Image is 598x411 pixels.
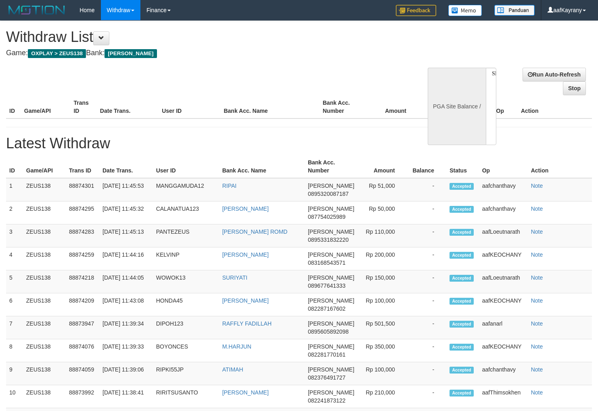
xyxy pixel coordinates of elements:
td: 88874059 [66,362,99,385]
td: 88873992 [66,385,99,408]
span: 082376491727 [308,374,345,381]
td: MANGGAMUDA12 [153,178,219,201]
th: Amount [369,95,418,118]
td: HONDA45 [153,293,219,316]
a: [PERSON_NAME] ROMD [222,228,288,235]
span: [PERSON_NAME] [308,297,354,304]
th: Op [493,95,518,118]
th: Balance [418,95,464,118]
td: 7 [6,316,23,339]
span: Accepted [450,275,474,282]
td: BOYONCES [153,339,219,362]
span: 082241873122 [308,397,345,404]
a: Note [531,228,543,235]
td: aafchanthavy [479,201,528,224]
th: Op [479,155,528,178]
td: 6 [6,293,23,316]
td: [DATE] 11:44:05 [99,270,153,293]
img: MOTION_logo.png [6,4,67,16]
th: Game/API [21,95,71,118]
a: Stop [563,81,586,95]
td: Rp 100,000 [361,362,407,385]
td: [DATE] 11:45:13 [99,224,153,247]
td: RIRITSUSANTO [153,385,219,408]
td: aafKEOCHANY [479,339,528,362]
td: - [407,385,446,408]
span: [PERSON_NAME] [308,251,354,258]
td: PANTEZEUS [153,224,219,247]
td: aafLoeutnarath [479,224,528,247]
td: [DATE] 11:39:33 [99,339,153,362]
td: 2 [6,201,23,224]
td: ZEUS138 [23,362,66,385]
span: 0895331832220 [308,237,349,243]
a: Note [531,366,543,373]
td: [DATE] 11:43:08 [99,293,153,316]
td: aafLoeutnarath [479,270,528,293]
a: RIPAI [222,183,237,189]
span: 0895605892098 [308,328,349,335]
td: 88874209 [66,293,99,316]
td: aafchanthavy [479,178,528,201]
td: [DATE] 11:39:06 [99,362,153,385]
td: Rp 110,000 [361,224,407,247]
th: Balance [407,155,446,178]
th: User ID [153,155,219,178]
td: 88874218 [66,270,99,293]
th: Bank Acc. Number [305,155,361,178]
a: Note [531,320,543,327]
a: ATIMAH [222,366,243,373]
span: [PERSON_NAME] [308,389,354,396]
span: Accepted [450,390,474,396]
h1: Latest Withdraw [6,135,592,152]
td: Rp 51,000 [361,178,407,201]
img: Feedback.jpg [396,5,436,16]
th: Bank Acc. Name [220,95,319,118]
span: 0895320087187 [308,191,349,197]
td: ZEUS138 [23,339,66,362]
td: ZEUS138 [23,201,66,224]
td: ZEUS138 [23,224,66,247]
th: ID [6,155,23,178]
td: [DATE] 11:39:34 [99,316,153,339]
th: Date Trans. [97,95,159,118]
td: - [407,339,446,362]
th: Game/API [23,155,66,178]
td: - [407,293,446,316]
span: [PERSON_NAME] [308,320,354,327]
span: Accepted [450,206,474,213]
td: - [407,201,446,224]
td: ZEUS138 [23,178,66,201]
td: - [407,362,446,385]
span: [PERSON_NAME] [308,183,354,189]
th: User ID [159,95,220,118]
th: Status [446,155,479,178]
td: Rp 210,000 [361,385,407,408]
span: Accepted [450,367,474,374]
span: 089677641333 [308,282,345,289]
span: [PERSON_NAME] [308,274,354,281]
a: Note [531,389,543,396]
td: KELVINP [153,247,219,270]
td: 5 [6,270,23,293]
td: aafKEOCHANY [479,293,528,316]
td: ZEUS138 [23,247,66,270]
th: Trans ID [66,155,99,178]
td: aafKEOCHANY [479,247,528,270]
td: - [407,224,446,247]
td: 88874259 [66,247,99,270]
td: [DATE] 11:44:16 [99,247,153,270]
td: Rp 200,000 [361,247,407,270]
td: Rp 100,000 [361,293,407,316]
span: Accepted [450,183,474,190]
a: Note [531,251,543,258]
td: [DATE] 11:45:32 [99,201,153,224]
td: [DATE] 11:45:53 [99,178,153,201]
span: [PERSON_NAME] [308,366,354,373]
img: Button%20Memo.svg [448,5,482,16]
td: ZEUS138 [23,270,66,293]
a: [PERSON_NAME] [222,205,269,212]
a: [PERSON_NAME] [222,297,269,304]
td: 3 [6,224,23,247]
td: 4 [6,247,23,270]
